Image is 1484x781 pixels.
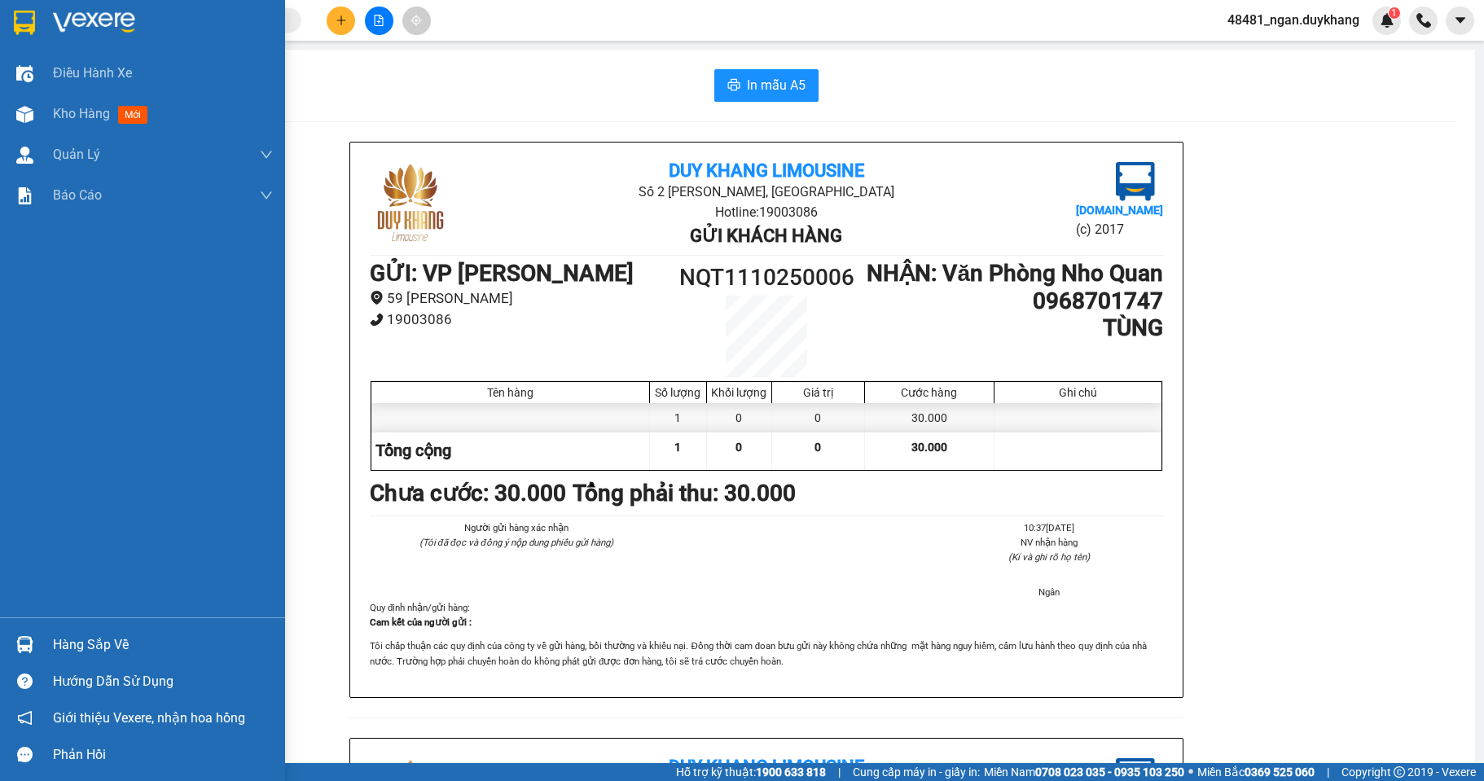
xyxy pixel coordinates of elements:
button: printerIn mẫu A5 [714,69,819,102]
sup: 1 [1389,7,1400,19]
span: Báo cáo [53,185,102,205]
strong: 0369 525 060 [1245,766,1315,779]
h1: NQT1110250006 [178,118,283,154]
div: Hàng sắp về [53,633,273,657]
li: NV nhận hàng [936,535,1163,550]
img: icon-new-feature [1380,13,1394,28]
b: Tổng phải thu: 30.000 [573,480,796,507]
b: Chưa cước : 30.000 [370,480,566,507]
img: logo.jpg [370,162,451,244]
div: Số lượng [654,386,702,399]
span: file-add [373,15,384,26]
li: 19003086 [370,309,667,331]
span: | [1327,763,1329,781]
b: Duy Khang Limousine [669,160,864,181]
img: warehouse-icon [16,147,33,164]
li: Ngân [936,585,1163,599]
span: down [260,148,273,161]
div: 1 [650,403,707,432]
img: warehouse-icon [16,636,33,653]
span: notification [17,710,33,726]
div: Quy định nhận/gửi hàng : [370,600,1163,669]
button: caret-down [1446,7,1474,35]
span: caret-down [1453,13,1468,28]
button: plus [327,7,355,35]
div: Tên hàng [375,386,645,399]
span: message [17,747,33,762]
div: Khối lượng [711,386,767,399]
span: down [260,189,273,202]
li: Số 2 [PERSON_NAME], [GEOGRAPHIC_DATA] [90,40,370,60]
span: 0 [814,441,821,454]
li: (c) 2017 [1076,219,1163,239]
div: 0 [772,403,865,432]
div: Ghi chú [999,386,1157,399]
span: aim [411,15,422,26]
span: mới [118,106,147,124]
span: 48481_ngan.duykhang [1214,10,1372,30]
h1: 0968701747 [866,287,1163,315]
li: 59 [PERSON_NAME] [370,287,667,309]
span: Miền Bắc [1197,763,1315,781]
span: 1 [674,441,681,454]
span: Cung cấp máy in - giấy in: [853,763,980,781]
p: Tôi chấp thuận các quy định của công ty về gửi hàng, bồi thường và khiếu nại. Đồng thời cam đoan ... [370,638,1163,668]
img: warehouse-icon [16,106,33,123]
button: file-add [365,7,393,35]
b: [DOMAIN_NAME] [1076,204,1163,217]
img: warehouse-icon [16,65,33,82]
img: phone-icon [1416,13,1431,28]
span: phone [370,313,384,327]
span: Điều hành xe [53,63,132,83]
span: In mẫu A5 [747,75,806,95]
h1: NQT1110250006 [667,260,866,296]
span: plus [336,15,347,26]
li: Số 2 [PERSON_NAME], [GEOGRAPHIC_DATA] [502,182,1030,202]
img: logo.jpg [20,20,102,102]
span: Giới thiệu Vexere, nhận hoa hồng [53,708,245,728]
li: Hotline: 19003086 [90,60,370,81]
div: Cước hàng [869,386,990,399]
li: Hotline: 19003086 [502,202,1030,222]
h1: TÙNG [866,314,1163,342]
span: 30.000 [911,441,947,454]
span: 1 [1391,7,1397,19]
div: Hướng dẫn sử dụng [53,669,273,694]
i: (Tôi đã đọc và đồng ý nộp dung phiếu gửi hàng) [419,537,613,548]
div: 30.000 [865,403,994,432]
li: Người gửi hàng xác nhận [402,520,630,535]
b: NHẬN : Văn Phòng Nho Quan [867,260,1163,287]
span: question-circle [17,674,33,689]
strong: 1900 633 818 [756,766,826,779]
div: 0 [707,403,772,432]
div: Giá trị [776,386,860,399]
span: | [838,763,841,781]
img: logo.jpg [1116,162,1155,201]
img: solution-icon [16,187,33,204]
span: Kho hàng [53,106,110,121]
li: 10:37[DATE] [936,520,1163,535]
span: printer [727,78,740,94]
b: GỬI : VP [PERSON_NAME] [370,260,634,287]
strong: 0708 023 035 - 0935 103 250 [1035,766,1184,779]
img: logo-vxr [14,11,35,35]
i: (Kí và ghi rõ họ tên) [1008,551,1090,563]
strong: Cam kết của người gửi : [370,616,472,628]
b: Gửi khách hàng [153,84,305,104]
span: environment [370,291,384,305]
b: Duy Khang Limousine [669,757,864,777]
b: Duy Khang Limousine [132,19,327,39]
span: copyright [1394,766,1405,778]
b: GỬI : VP [PERSON_NAME] [20,118,177,200]
button: aim [402,7,431,35]
span: 0 [735,441,742,454]
span: Quản Lý [53,144,100,165]
span: Hỗ trợ kỹ thuật: [676,763,826,781]
b: Gửi khách hàng [690,226,842,246]
span: Miền Nam [984,763,1184,781]
span: ⚪️ [1188,769,1193,775]
div: Phản hồi [53,743,273,767]
span: Tổng cộng [375,441,451,460]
